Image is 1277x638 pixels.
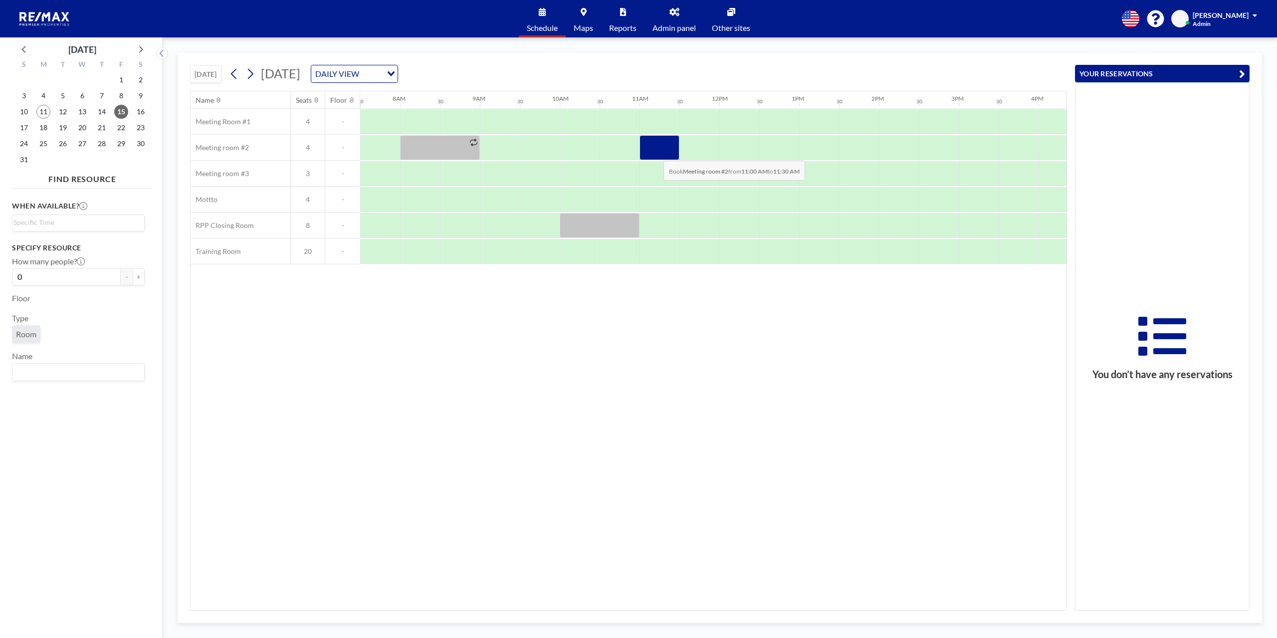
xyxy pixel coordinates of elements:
span: Tuesday, August 26, 2025 [56,137,70,151]
span: Thursday, August 14, 2025 [95,105,109,119]
div: Floor [330,96,347,105]
div: T [53,59,73,72]
span: Meeting Room #1 [191,117,250,126]
b: 11:30 AM [773,168,800,175]
span: Room [16,329,36,339]
label: Name [12,351,32,361]
span: - [325,117,360,126]
div: Search for option [12,364,144,381]
div: T [92,59,111,72]
input: Search for option [13,366,139,379]
button: YOUR RESERVATIONS [1075,65,1250,82]
h3: Specify resource [12,243,145,252]
span: RPP Closing Room [191,221,254,230]
span: Thursday, August 28, 2025 [95,137,109,151]
div: 30 [837,98,843,105]
div: S [14,59,34,72]
div: 30 [677,98,683,105]
div: Seats [296,96,312,105]
span: DAILY VIEW [313,67,361,80]
span: Reports [609,24,637,32]
button: - [121,268,133,285]
span: Sunday, August 10, 2025 [17,105,31,119]
span: - [325,221,360,230]
div: 30 [358,98,364,105]
span: Saturday, August 23, 2025 [134,121,148,135]
div: Search for option [311,65,398,82]
span: Thursday, August 21, 2025 [95,121,109,135]
span: Monday, August 11, 2025 [36,105,50,119]
div: F [111,59,131,72]
span: Friday, August 29, 2025 [114,137,128,151]
span: Monday, August 25, 2025 [36,137,50,151]
div: 8AM [393,95,406,102]
span: Tuesday, August 12, 2025 [56,105,70,119]
span: Maps [574,24,593,32]
span: Tuesday, August 19, 2025 [56,121,70,135]
div: [DATE] [68,42,96,56]
span: Mottto [191,195,217,204]
div: 30 [916,98,922,105]
span: Friday, August 22, 2025 [114,121,128,135]
span: 4 [291,195,325,204]
span: Friday, August 15, 2025 [114,105,128,119]
span: Friday, August 1, 2025 [114,73,128,87]
div: 3PM [951,95,964,102]
span: Book from to [663,161,805,181]
div: Name [196,96,214,105]
b: Meeting room #2 [683,168,728,175]
span: 8 [291,221,325,230]
div: 12PM [712,95,728,102]
div: 30 [597,98,603,105]
span: 4 [291,117,325,126]
span: - [325,195,360,204]
span: Training Room [191,247,241,256]
h3: You don’t have any reservations [1075,368,1249,381]
label: Floor [12,293,30,303]
span: Wednesday, August 27, 2025 [75,137,89,151]
span: Saturday, August 30, 2025 [134,137,148,151]
b: 11:00 AM [741,168,768,175]
button: + [133,268,145,285]
div: 1PM [792,95,804,102]
span: - [325,247,360,256]
span: [DATE] [261,66,300,81]
span: Sunday, August 31, 2025 [17,153,31,167]
span: Admin [1193,20,1211,27]
div: 30 [996,98,1002,105]
div: 2PM [871,95,884,102]
span: Thursday, August 7, 2025 [95,89,109,103]
span: Saturday, August 9, 2025 [134,89,148,103]
div: 9AM [472,95,485,102]
img: organization-logo [16,9,74,29]
div: 10AM [552,95,569,102]
div: M [34,59,53,72]
span: Wednesday, August 6, 2025 [75,89,89,103]
div: 30 [437,98,443,105]
span: - [325,143,360,152]
span: Meeting room #3 [191,169,249,178]
span: Admin panel [652,24,696,32]
span: Meeting room #2 [191,143,249,152]
span: Sunday, August 3, 2025 [17,89,31,103]
div: S [131,59,150,72]
input: Search for option [13,217,139,228]
span: Friday, August 8, 2025 [114,89,128,103]
span: 3 [291,169,325,178]
span: 20 [291,247,325,256]
div: 30 [517,98,523,105]
label: Type [12,313,28,323]
span: [PERSON_NAME] [1193,11,1249,19]
div: Search for option [12,215,144,230]
span: Wednesday, August 20, 2025 [75,121,89,135]
span: 4 [291,143,325,152]
div: 11AM [632,95,648,102]
label: How many people? [12,256,85,266]
span: Other sites [712,24,750,32]
span: Saturday, August 16, 2025 [134,105,148,119]
span: Monday, August 4, 2025 [36,89,50,103]
span: Saturday, August 2, 2025 [134,73,148,87]
div: W [73,59,92,72]
span: Wednesday, August 13, 2025 [75,105,89,119]
span: Sunday, August 17, 2025 [17,121,31,135]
